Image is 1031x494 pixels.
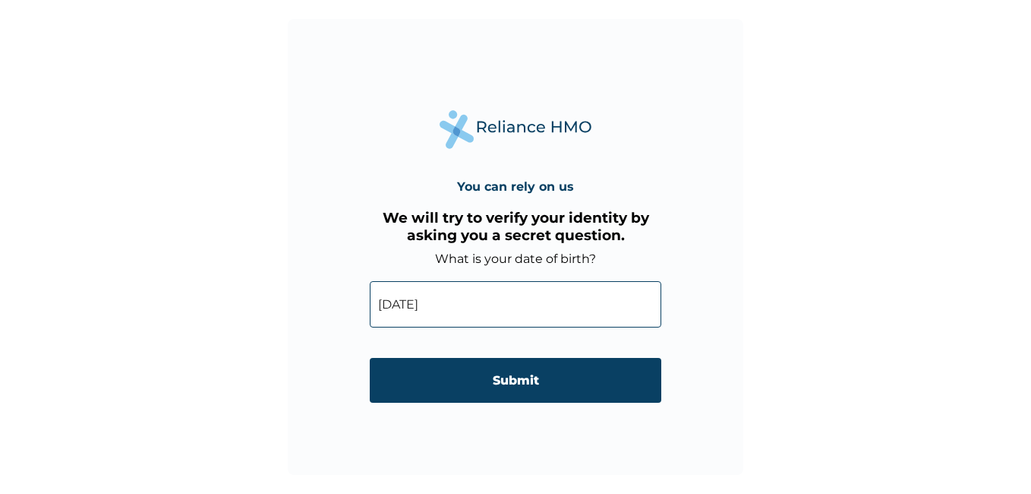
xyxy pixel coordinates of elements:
[435,252,596,266] label: What is your date of birth?
[440,110,591,149] img: Reliance Health's Logo
[370,281,661,328] input: DD-MM-YYYY
[457,179,574,194] h4: You can rely on us
[370,358,661,403] input: Submit
[370,209,661,244] h3: We will try to verify your identity by asking you a secret question.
